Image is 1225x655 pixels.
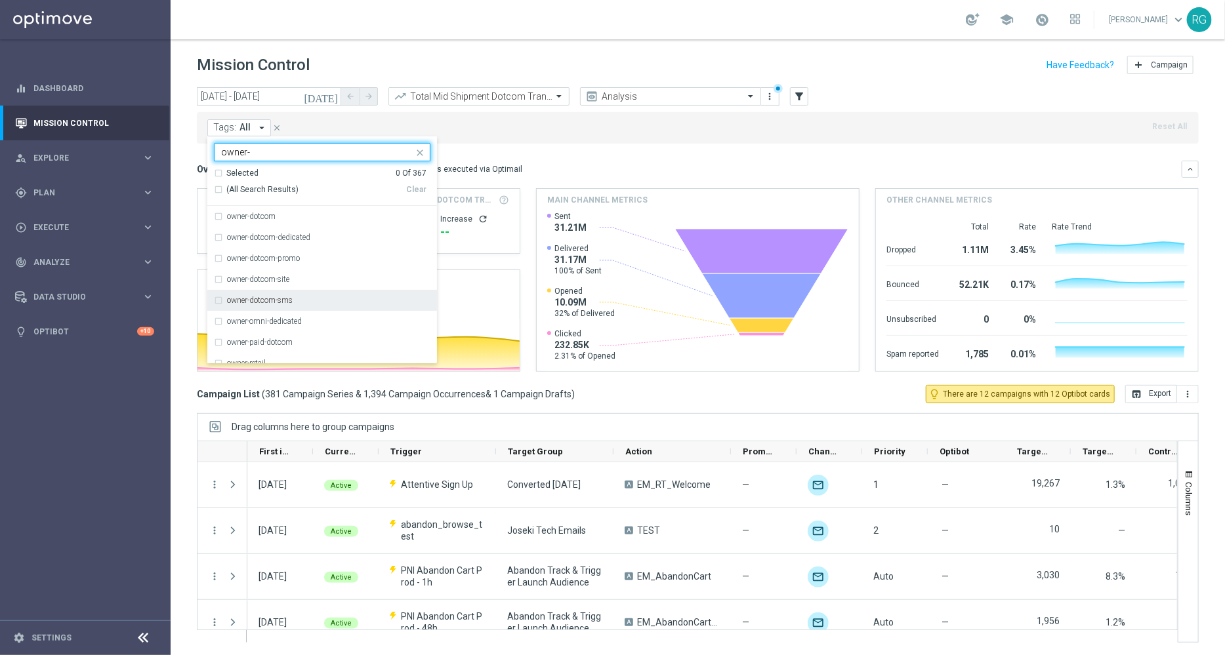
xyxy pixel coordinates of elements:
[15,187,27,199] i: gps_fixed
[227,296,293,304] label: owner-dotcom-sms
[137,327,154,336] div: +10
[325,447,356,456] span: Current Status
[197,462,247,508] div: Press SPACE to select this row.
[227,359,266,367] label: owner-retail
[1037,615,1060,627] label: 1,956
[1005,342,1036,363] div: 0.01%
[554,308,615,319] span: 32% of Delivered
[14,292,155,302] div: Data Studio keyboard_arrow_right
[197,87,341,106] input: Select date range
[625,618,633,626] span: A
[808,566,829,587] img: Optimail
[493,388,571,400] span: 1 Campaign Drafts
[31,634,72,642] a: Settings
[207,168,437,364] ng-dropdown-panel: Options list
[209,479,220,490] button: more_vert
[15,106,154,140] div: Mission Control
[808,521,829,542] img: Optimail
[637,479,711,490] span: EM_RT_Welcome
[259,616,287,628] div: 03 Aug 2025, Sunday
[440,224,509,240] div: --
[265,388,486,400] span: 381 Campaign Series & 1,394 Campaign Occurrences
[1005,238,1036,259] div: 3.45%
[873,479,879,490] span: 1
[808,475,829,496] img: Optimail
[926,385,1115,403] button: lightbulb_outline There are 12 campaigns with 12 Optibot cards
[227,212,276,220] label: owner-dotcom
[942,479,949,490] span: —
[214,269,430,290] div: owner-dotcom-site
[227,233,310,241] label: owner-dotcom-dedicated
[14,153,155,163] div: person_search Explore keyboard_arrow_right
[197,56,310,75] h1: Mission Control
[259,525,287,536] div: 03 Aug 2025, Sunday
[554,211,587,222] span: Sent
[214,227,430,248] div: owner-dotcom-dedicated
[1125,385,1177,403] button: open_in_browser Export
[1005,308,1036,328] div: 0%
[1005,273,1036,294] div: 0.17%
[585,90,598,103] i: preview
[331,481,352,490] span: Active
[324,525,358,537] colored-tag: Active
[227,254,300,262] label: owner-dotcom-promo
[507,565,602,588] span: Abandon Track & Trigger Launch Audience
[142,221,154,233] i: keyboard_arrow_right
[197,508,247,554] div: Press SPACE to select this row.
[1017,447,1049,456] span: Targeted Customers
[808,447,840,456] span: Channel
[1133,60,1144,70] i: add
[808,612,829,633] img: Optimail
[1148,447,1180,456] span: Control Customers
[262,388,265,400] span: (
[324,616,358,629] colored-tag: Active
[1037,569,1060,581] label: 3,030
[873,617,894,627] span: Auto
[637,616,720,628] span: EM_AbandonCart_T2
[507,525,586,536] span: Joseki Tech Emails
[142,151,154,164] i: keyboard_arrow_right
[14,188,155,198] button: gps_fixed Plan keyboard_arrow_right
[507,479,581,490] span: Converted Today
[14,118,155,129] button: Mission Control
[302,87,341,107] button: [DATE]
[396,168,426,179] div: 0 Of 367
[15,152,27,164] i: person_search
[232,422,394,432] div: Row Groups
[508,447,563,456] span: Target Group
[874,447,905,456] span: Priority
[256,122,268,134] i: arrow_drop_down
[259,570,287,582] div: 03 Aug 2025, Sunday
[209,525,220,536] i: more_vert
[478,214,488,224] button: refresh
[239,122,251,133] span: All
[928,388,940,400] i: lightbulb_outline
[943,388,1110,400] span: There are 12 campaigns with 12 Optibot cards
[197,163,239,175] h3: Overview:
[271,121,283,135] button: close
[209,616,220,628] i: more_vert
[886,194,992,206] h4: Other channel metrics
[637,570,711,582] span: EM_AbandonCart
[554,266,602,276] span: 100% of Sent
[401,565,485,588] span: PNI Abandon Cart Prod - 1h
[33,154,142,162] span: Explore
[955,238,989,259] div: 1.11M
[1049,523,1060,535] label: 10
[1177,385,1199,403] button: more_vert
[1005,222,1036,232] div: Rate
[1182,389,1193,399] i: more_vert
[554,339,615,351] span: 232.85K
[873,571,894,582] span: Auto
[401,610,485,634] span: PNI Abandon Cart Prod - 48h
[14,83,155,94] button: equalizer Dashboard
[940,447,969,456] span: Optibot
[15,71,154,106] div: Dashboard
[1125,388,1199,399] multiple-options-button: Export to CSV
[1118,525,1125,536] span: —
[272,123,281,132] i: close
[13,632,25,644] i: settings
[226,168,259,179] div: Selected
[197,388,575,400] h3: Campaign List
